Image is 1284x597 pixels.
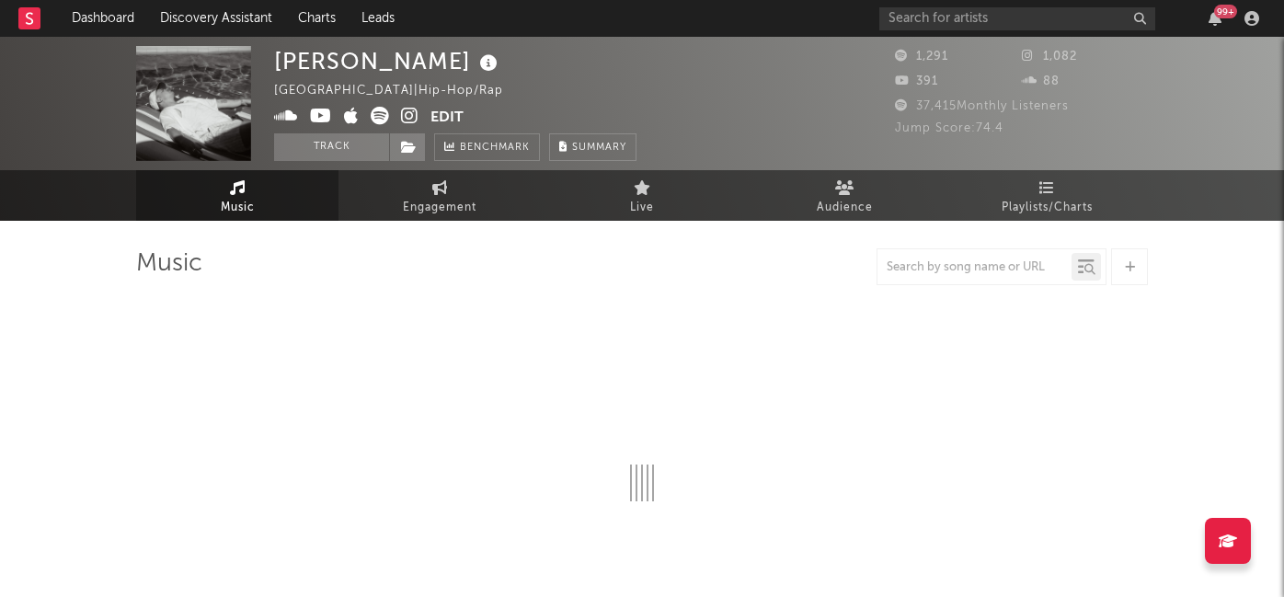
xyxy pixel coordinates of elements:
[895,75,938,87] span: 391
[274,46,502,76] div: [PERSON_NAME]
[1022,75,1060,87] span: 88
[1022,51,1077,63] span: 1,082
[743,170,946,221] a: Audience
[1214,5,1237,18] div: 99 +
[895,122,1003,134] span: Jump Score: 74.4
[817,197,873,219] span: Audience
[403,197,476,219] span: Engagement
[549,133,636,161] button: Summary
[221,197,255,219] span: Music
[274,80,524,102] div: [GEOGRAPHIC_DATA] | Hip-Hop/Rap
[895,100,1069,112] span: 37,415 Monthly Listeners
[430,107,464,130] button: Edit
[1209,11,1221,26] button: 99+
[338,170,541,221] a: Engagement
[541,170,743,221] a: Live
[877,260,1072,275] input: Search by song name or URL
[630,197,654,219] span: Live
[946,170,1148,221] a: Playlists/Charts
[434,133,540,161] a: Benchmark
[136,170,338,221] a: Music
[572,143,626,153] span: Summary
[274,133,389,161] button: Track
[879,7,1155,30] input: Search for artists
[895,51,948,63] span: 1,291
[460,137,530,159] span: Benchmark
[1002,197,1093,219] span: Playlists/Charts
